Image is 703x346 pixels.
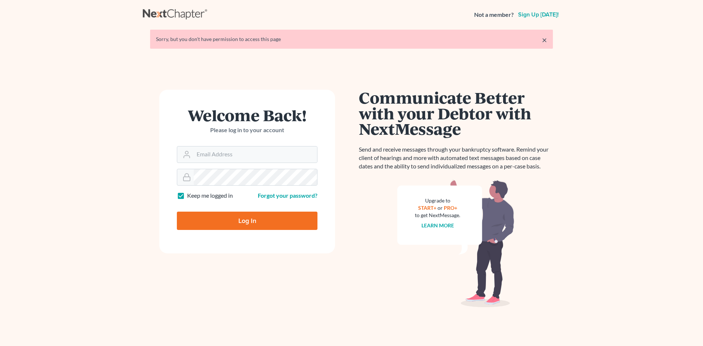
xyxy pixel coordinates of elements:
a: Sign up [DATE]! [517,12,560,18]
input: Log In [177,212,317,230]
a: START+ [418,205,436,211]
div: to get NextMessage. [415,212,460,219]
input: Email Address [194,146,317,163]
p: Please log in to your account [177,126,317,134]
a: Learn more [421,222,454,228]
span: or [438,205,443,211]
p: Send and receive messages through your bankruptcy software. Remind your client of hearings and mo... [359,145,553,171]
div: Upgrade to [415,197,460,204]
a: Forgot your password? [258,192,317,199]
label: Keep me logged in [187,191,233,200]
h1: Communicate Better with your Debtor with NextMessage [359,90,553,137]
img: nextmessage_bg-59042aed3d76b12b5cd301f8e5b87938c9018125f34e5fa2b7a6b67550977c72.svg [397,179,514,308]
strong: Not a member? [474,11,514,19]
a: × [542,36,547,44]
a: PRO+ [444,205,457,211]
div: Sorry, but you don't have permission to access this page [156,36,547,43]
h1: Welcome Back! [177,107,317,123]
